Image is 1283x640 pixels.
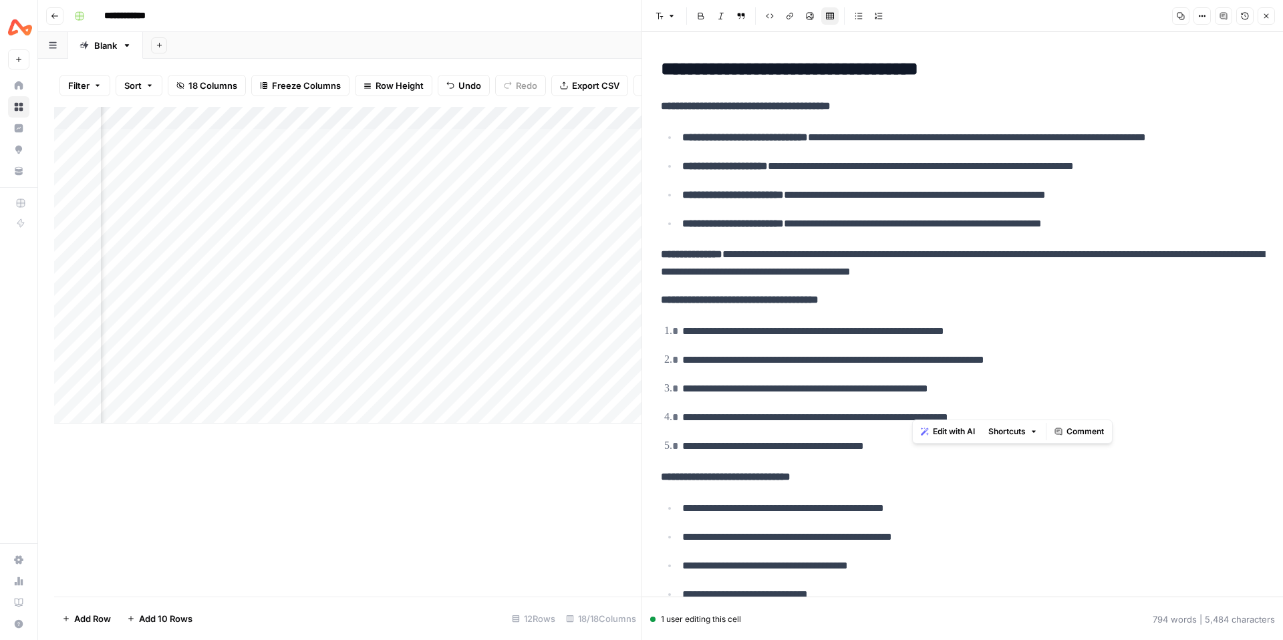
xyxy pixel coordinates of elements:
[119,608,200,629] button: Add 10 Rows
[1153,613,1275,626] div: 794 words | 5,484 characters
[8,613,29,635] button: Help + Support
[507,608,561,629] div: 12 Rows
[8,549,29,571] a: Settings
[8,160,29,182] a: Your Data
[355,75,432,96] button: Row Height
[59,75,110,96] button: Filter
[188,79,237,92] span: 18 Columns
[54,608,119,629] button: Add Row
[458,79,481,92] span: Undo
[650,613,741,625] div: 1 user editing this cell
[438,75,490,96] button: Undo
[1049,423,1109,440] button: Comment
[8,11,29,44] button: Workspace: Airwallex
[68,79,90,92] span: Filter
[915,423,980,440] button: Edit with AI
[8,118,29,139] a: Insights
[561,608,641,629] div: 18/18 Columns
[8,592,29,613] a: Learning Hub
[116,75,162,96] button: Sort
[8,139,29,160] a: Opportunities
[572,79,619,92] span: Export CSV
[933,426,975,438] span: Edit with AI
[516,79,537,92] span: Redo
[988,426,1026,438] span: Shortcuts
[94,39,117,52] div: Blank
[124,79,142,92] span: Sort
[139,612,192,625] span: Add 10 Rows
[272,79,341,92] span: Freeze Columns
[68,32,143,59] a: Blank
[8,571,29,592] a: Usage
[168,75,246,96] button: 18 Columns
[1066,426,1104,438] span: Comment
[8,75,29,96] a: Home
[551,75,628,96] button: Export CSV
[983,423,1043,440] button: Shortcuts
[376,79,424,92] span: Row Height
[495,75,546,96] button: Redo
[251,75,349,96] button: Freeze Columns
[74,612,111,625] span: Add Row
[8,96,29,118] a: Browse
[8,15,32,39] img: Airwallex Logo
